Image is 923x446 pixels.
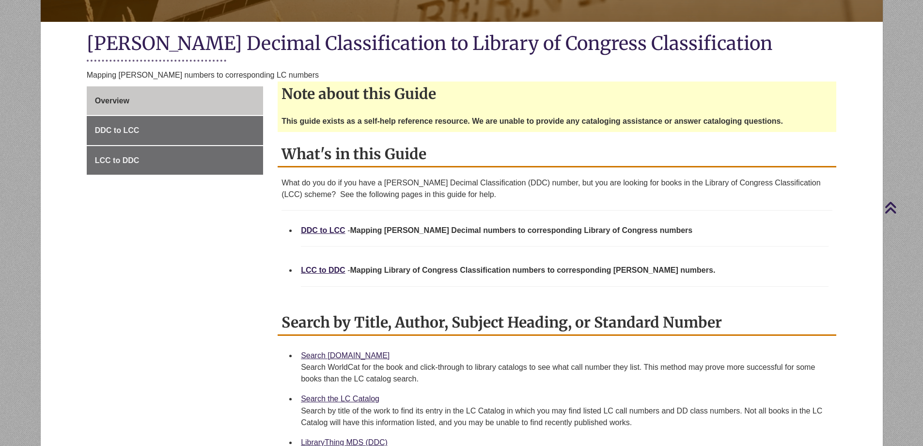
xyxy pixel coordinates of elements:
a: DDC to LCC [87,116,263,145]
a: LCC to DDC [301,266,345,274]
div: Guide Page Menu [87,86,263,175]
div: Search WorldCat for the book and click-through to library catalogs to see what call number they l... [301,362,829,385]
span: DDC to LCC [95,126,140,134]
a: DDC to LCC [301,226,345,234]
a: Search the LC Catalog [301,395,379,403]
strong: This guide exists as a self-help reference resource. We are unable to provide any cataloging assi... [282,117,783,125]
strong: Mapping [PERSON_NAME] Decimal numbers to corresponding Library of Congress numbers [350,226,692,234]
span: Overview [95,97,129,105]
li: - [297,220,832,261]
a: Back to Top [884,201,921,214]
h2: Note about this Guide [278,82,836,106]
strong: Mapping Library of Congress Classification numbers to corresponding [PERSON_NAME] numbers. [350,266,715,274]
h2: What's in this Guide [278,142,836,167]
p: What do you do if you have a [PERSON_NAME] Decimal Classification (DDC) number, but you are looki... [282,177,832,200]
span: Mapping [PERSON_NAME] numbers to corresponding LC numbers [87,71,319,79]
a: Search [DOMAIN_NAME] [301,351,390,360]
div: Search by title of the work to find its entry in the LC Catalog in which you may find listed LC c... [301,405,829,429]
li: - [297,260,832,300]
a: LCC to DDC [87,146,263,175]
span: LCC to DDC [95,156,140,165]
h1: [PERSON_NAME] Decimal Classification to Library of Congress Classification [87,32,837,57]
h2: Search by Title, Author, Subject Heading, or Standard Number [278,310,836,336]
a: Overview [87,86,263,116]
